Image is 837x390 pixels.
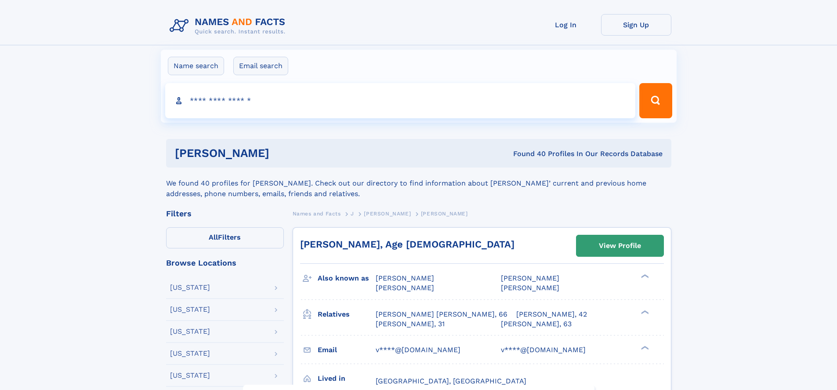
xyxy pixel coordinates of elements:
[293,208,341,219] a: Names and Facts
[166,210,284,218] div: Filters
[175,148,391,159] h1: [PERSON_NAME]
[639,309,649,315] div: ❯
[166,259,284,267] div: Browse Locations
[391,149,663,159] div: Found 40 Profiles In Our Records Database
[376,274,434,282] span: [PERSON_NAME]
[364,211,411,217] span: [PERSON_NAME]
[501,274,559,282] span: [PERSON_NAME]
[351,211,354,217] span: J
[170,328,210,335] div: [US_STATE]
[170,284,210,291] div: [US_STATE]
[639,273,649,279] div: ❯
[318,271,376,286] h3: Also known as
[170,372,210,379] div: [US_STATE]
[501,319,572,329] a: [PERSON_NAME], 63
[170,306,210,313] div: [US_STATE]
[170,350,210,357] div: [US_STATE]
[501,284,559,292] span: [PERSON_NAME]
[351,208,354,219] a: J
[639,83,672,118] button: Search Button
[376,284,434,292] span: [PERSON_NAME]
[599,236,641,256] div: View Profile
[166,168,671,199] div: We found 40 profiles for [PERSON_NAME]. Check out our directory to find information about [PERSON...
[376,377,526,385] span: [GEOGRAPHIC_DATA], [GEOGRAPHIC_DATA]
[168,57,224,75] label: Name search
[233,57,288,75] label: Email search
[516,310,587,319] a: [PERSON_NAME], 42
[300,239,515,250] a: [PERSON_NAME], Age [DEMOGRAPHIC_DATA]
[318,371,376,386] h3: Lived in
[531,14,601,36] a: Log In
[376,310,507,319] a: [PERSON_NAME] [PERSON_NAME], 66
[601,14,671,36] a: Sign Up
[318,307,376,322] h3: Relatives
[421,211,468,217] span: [PERSON_NAME]
[639,345,649,350] div: ❯
[318,343,376,357] h3: Email
[209,233,218,241] span: All
[166,227,284,248] label: Filters
[165,83,636,118] input: search input
[576,235,663,256] a: View Profile
[166,14,293,38] img: Logo Names and Facts
[376,319,445,329] a: [PERSON_NAME], 31
[364,208,411,219] a: [PERSON_NAME]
